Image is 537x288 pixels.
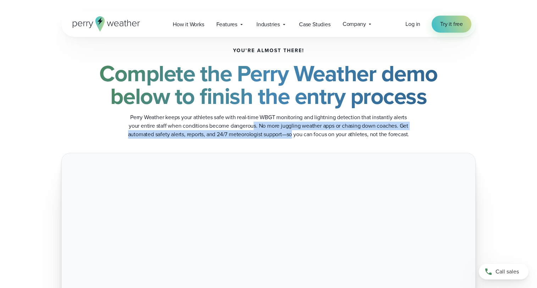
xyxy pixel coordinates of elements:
[405,20,420,28] a: Log in
[167,17,210,32] a: How it Works
[99,57,438,113] strong: Complete the Perry Weather demo below to finish the entry process
[127,113,410,139] p: Perry Weather keeps your athletes safe with real-time WBGT monitoring and lightning detection tha...
[440,20,463,28] span: Try it free
[293,17,337,32] a: Case Studies
[496,267,519,276] span: Call sales
[173,20,204,29] span: How it Works
[216,20,237,29] span: Features
[256,20,280,29] span: Industries
[432,16,471,33] a: Try it free
[299,20,331,29] span: Case Studies
[343,20,366,28] span: Company
[479,264,528,279] a: Call sales
[233,48,304,54] h5: You’re almost there!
